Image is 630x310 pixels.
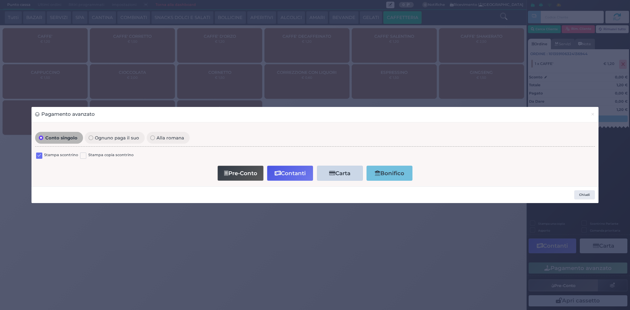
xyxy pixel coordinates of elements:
span: Conto singolo [43,135,79,140]
button: Contanti [267,166,313,180]
label: Stampa copia scontrino [88,152,134,158]
span: Alla romana [155,135,186,140]
button: Bonifico [367,166,412,180]
span: Ognuno paga il suo [93,135,141,140]
button: Chiudi [574,190,595,199]
span: × [591,111,595,118]
button: Chiudi [587,107,598,122]
button: Carta [317,166,363,180]
h3: Pagamento avanzato [35,111,95,118]
label: Stampa scontrino [44,152,78,158]
button: Pre-Conto [218,166,263,180]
